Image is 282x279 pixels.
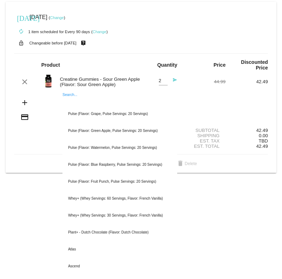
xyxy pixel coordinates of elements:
[20,78,29,86] mat-icon: clear
[169,78,177,86] mat-icon: send
[183,144,226,149] div: Est. Total
[259,133,268,138] span: 0.00
[62,258,177,275] div: Ascend
[214,62,226,68] strong: Price
[20,98,29,107] mat-icon: add
[62,190,177,207] div: Whey+ (Whey Servings: 60 Servings, Flavor: French Vanilla)
[20,113,29,121] mat-icon: credit_card
[183,79,226,84] div: 44.99
[256,144,268,149] span: 42.49
[17,13,25,22] mat-icon: [DATE]
[226,79,268,84] div: 42.49
[62,224,177,241] div: Plant+ - Dutch Chocolate (Flavor: Dutch Chocolate)
[62,139,177,156] div: Pulse (Flavor: Watermelon, Pulse Servings: 20 Servings)
[56,77,141,87] div: Creatine Gummies - Sour Green Apple (Flavor: Sour Green Apple)
[176,161,197,166] span: Delete
[17,38,25,48] mat-icon: lock_open
[62,156,177,173] div: Pulse (Flavor: Blue Raspberry, Pulse Servings: 20 Servings)
[62,207,177,224] div: Whey+ (Whey Servings: 30 Servings, Flavor: French Vanilla)
[41,74,55,88] img: Image-1-Creatine-Gummies-Sour-Green-Apple-1000x1000-1.png
[170,157,203,170] button: Delete
[92,30,106,34] a: Change
[91,30,108,34] small: ( )
[183,138,226,144] div: Est. Tax
[62,173,177,190] div: Pulse (Flavor: Fruit Punch, Pulse Servings: 20 Servings)
[50,16,64,20] a: Change
[159,78,168,84] input: Quantity
[17,28,25,36] mat-icon: autorenew
[259,138,268,144] span: TBD
[183,133,226,138] div: Shipping
[62,99,177,105] input: Search...
[49,16,65,20] small: ( )
[183,128,226,133] div: Subtotal
[241,59,268,71] strong: Discounted Price
[41,62,60,68] strong: Product
[176,160,185,168] mat-icon: delete
[157,62,177,68] strong: Quantity
[62,122,177,139] div: Pulse (Flavor: Green Apple, Pulse Servings: 20 Servings)
[226,128,268,133] div: 42.49
[29,41,77,45] small: Changeable before [DATE]
[79,38,88,48] mat-icon: live_help
[62,241,177,258] div: Atlas
[62,105,177,122] div: Pulse (Flavor: Grape, Pulse Servings: 20 Servings)
[14,30,90,34] small: 1 item scheduled for Every 90 days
